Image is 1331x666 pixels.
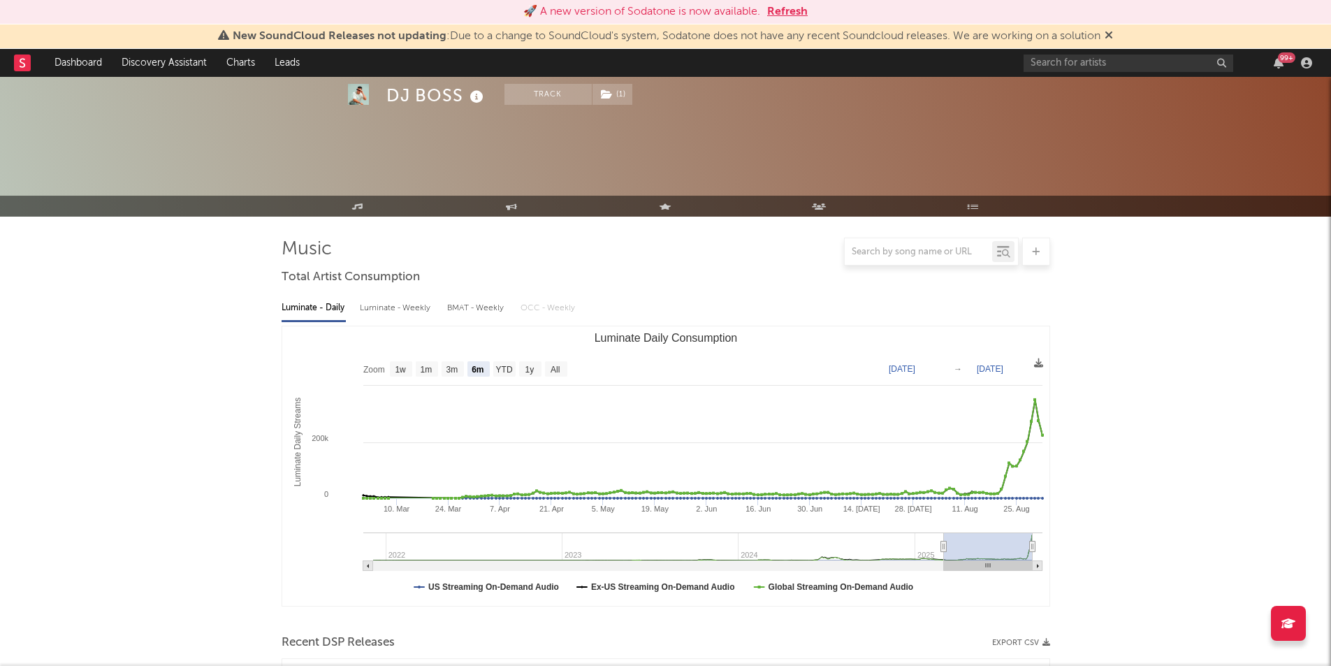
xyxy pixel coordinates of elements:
text: 30. Jun [797,505,822,513]
text: 1y [525,365,534,375]
text: 7. Apr [490,505,510,513]
button: Export CSV [992,639,1050,647]
span: Recent DSP Releases [282,635,395,651]
div: BMAT - Weekly [447,296,507,320]
text: Luminate Daily Consumption [594,332,737,344]
text: 1w [395,365,406,375]
span: : Due to a change to SoundCloud's system, Sodatone does not have any recent Soundcloud releases. ... [233,31,1100,42]
text: YTD [495,365,512,375]
text: 11. Aug [952,505,977,513]
div: 99 + [1278,52,1295,63]
svg: Luminate Daily Consumption [282,326,1049,606]
text: 21. Apr [539,505,563,513]
text: [DATE] [889,364,915,374]
a: Discovery Assistant [112,49,217,77]
text: 3m [446,365,458,375]
div: Luminate - Daily [282,296,346,320]
text: 25. Aug [1003,505,1029,513]
text: 2. Jun [696,505,717,513]
input: Search by song name or URL [845,247,992,258]
div: 🚀 A new version of Sodatone is now available. [523,3,760,20]
text: [DATE] [977,364,1003,374]
button: (1) [592,84,632,105]
a: Dashboard [45,49,112,77]
text: 6m [472,365,483,375]
text: 5. May [591,505,615,513]
input: Search for artists [1024,55,1233,72]
div: Luminate - Weekly [360,296,433,320]
button: Refresh [767,3,808,20]
text: 28. [DATE] [894,505,931,513]
a: Charts [217,49,265,77]
span: Dismiss [1105,31,1113,42]
button: Track [504,84,592,105]
text: 1m [420,365,432,375]
button: 99+ [1274,57,1283,68]
text: 14. [DATE] [843,505,880,513]
text: US Streaming On-Demand Audio [428,582,559,592]
span: Total Artist Consumption [282,269,420,286]
div: DJ BOSS [386,84,487,107]
text: 24. Mar [435,505,461,513]
text: 200k [312,434,328,442]
text: 10. Mar [383,505,409,513]
text: All [550,365,559,375]
text: 16. Jun [745,505,771,513]
text: Global Streaming On-Demand Audio [768,582,913,592]
text: 19. May [641,505,669,513]
text: Ex-US Streaming On-Demand Audio [590,582,734,592]
text: 0 [323,490,328,498]
span: New SoundCloud Releases not updating [233,31,446,42]
span: ( 1 ) [592,84,633,105]
text: Zoom [363,365,385,375]
a: Leads [265,49,310,77]
text: Luminate Daily Streams [292,398,302,486]
text: → [954,364,962,374]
